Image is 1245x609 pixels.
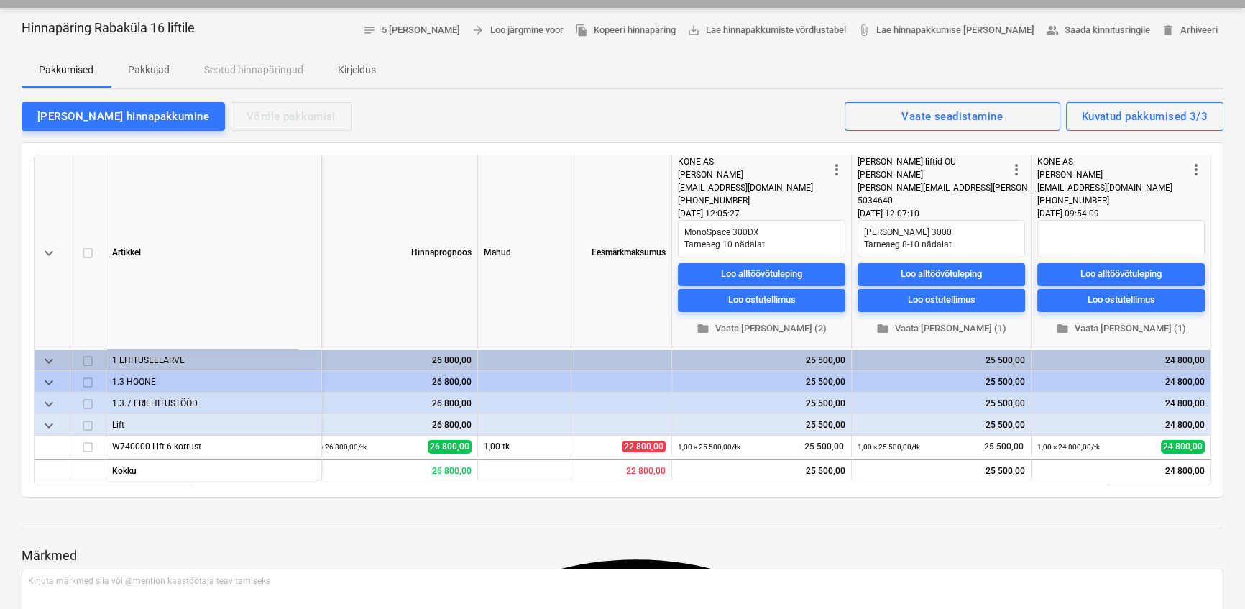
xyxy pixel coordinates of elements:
div: Kokku [106,459,322,480]
button: Arhiveeri [1156,19,1223,42]
div: [PERSON_NAME] [1037,168,1187,181]
div: 24 800,00 [1037,349,1205,371]
textarea: MonoSpace 300DX Tarneaeg 10 nädalat [678,220,845,257]
div: [PERSON_NAME] liftid OÜ [858,155,1008,168]
a: Lae hinnapakkumiste võrdlustabel [681,19,852,42]
div: [PERSON_NAME] [858,168,1008,181]
span: keyboard_arrow_down [40,417,58,434]
div: 1,00 tk [478,436,571,457]
span: Saada kinnitusringile [1046,22,1150,39]
div: 1.3.7 ERIEHITUSTÖÖD [112,393,316,413]
span: 26 800,00 [428,440,472,454]
div: Eesmärkmaksumus [571,155,672,349]
div: Loo alltöövõtuleping [721,266,802,283]
div: 26 800,00 [304,349,472,371]
button: 5 [PERSON_NAME] [357,19,466,42]
button: Loo ostutellimus [858,289,1025,312]
div: 24 800,00 [1037,393,1205,414]
div: 5034640 [858,194,1008,207]
div: Loo alltöövõtuleping [1080,266,1162,283]
span: Loo järgmine voor [472,22,564,39]
small: 1,00 × 24 800,00 / tk [1037,443,1100,451]
div: Vaate seadistamine [901,107,1003,126]
div: 24 800,00 [1032,459,1211,480]
div: [DATE] 12:07:10 [858,207,1025,220]
span: Arhiveeri [1162,22,1218,39]
button: Vaate seadistamine [845,102,1060,131]
div: [DATE] 12:05:27 [678,207,845,220]
div: 26 800,00 [304,414,472,436]
button: Loo järgmine voor [466,19,569,42]
div: 25 500,00 [678,349,845,371]
div: 25 500,00 [858,371,1025,393]
button: Vaata [PERSON_NAME] (1) [1037,318,1205,340]
div: Loo ostutellimus [908,292,975,308]
button: Loo alltöövõtuleping [678,263,845,286]
div: 25 500,00 [858,393,1025,414]
a: Lae hinnapakkumise [PERSON_NAME] [852,19,1040,42]
button: Vaata [PERSON_NAME] (1) [858,318,1025,340]
button: Loo ostutellimus [1037,289,1205,312]
span: 24 800,00 [1161,440,1205,454]
span: Lae hinnapakkumiste võrdlustabel [687,22,846,39]
button: Loo alltöövõtuleping [1037,263,1205,286]
div: [PHONE_NUMBER] [1037,194,1187,207]
div: Kuvatud pakkumised 3/3 [1082,107,1208,126]
span: attach_file [858,24,870,37]
div: 25 500,00 [672,459,852,480]
span: more_vert [828,161,845,178]
span: 25 500,00 [803,441,845,453]
span: [EMAIL_ADDRESS][DOMAIN_NAME] [1037,183,1172,193]
div: [PERSON_NAME] hinnapakkumine [37,107,209,126]
div: Mahud [478,155,571,349]
span: keyboard_arrow_down [40,352,58,370]
span: Vaata [PERSON_NAME] (2) [684,321,840,337]
span: more_vert [1008,161,1025,178]
small: 1,00 × 25 500,00 / tk [678,443,740,451]
p: Pakkumised [39,63,93,78]
button: [PERSON_NAME] hinnapakkumine [22,102,225,131]
small: 1,00 × 25 500,00 / tk [858,443,920,451]
span: Lae hinnapakkumise [PERSON_NAME] [858,22,1034,39]
div: 25 500,00 [678,393,845,414]
span: delete [1162,24,1175,37]
div: Artikkel [106,155,322,349]
p: Hinnapäring Rabaküla 16 liftile [22,19,195,37]
span: arrow_forward [472,24,484,37]
span: people_alt [1046,24,1059,37]
div: 1.3 HOONE [112,371,316,392]
div: 26 800,00 [298,459,478,480]
p: Pakkujad [128,63,170,78]
div: Hinnaprognoos [298,155,478,349]
div: Loo ostutellimus [1088,292,1155,308]
span: save_alt [687,24,700,37]
div: 22 800,00 [571,459,672,480]
span: 22 800,00 [622,441,666,452]
span: notes [363,24,376,37]
span: 5 [PERSON_NAME] [363,22,460,39]
div: 26 800,00 [304,371,472,393]
span: keyboard_arrow_down [40,374,58,391]
button: Vaata [PERSON_NAME] (2) [678,318,845,340]
div: Loo alltöövõtuleping [901,266,982,283]
button: Kopeeri hinnapäring [569,19,681,42]
textarea: [PERSON_NAME] 3000 Tarneaeg 8-10 nädalat [858,220,1025,257]
span: folder [1056,322,1069,335]
div: [PHONE_NUMBER] [678,194,828,207]
div: 25 500,00 [852,459,1032,480]
iframe: Chat Widget [1173,540,1245,609]
div: 1 EHITUSEELARVE [112,349,316,370]
div: Loo ostutellimus [728,292,796,308]
div: [PERSON_NAME] [678,168,828,181]
div: 26 800,00 [304,393,472,414]
div: 25 500,00 [858,349,1025,371]
small: 1,00 × 26 800,00 / tk [304,443,367,451]
div: 25 500,00 [678,371,845,393]
div: KONE AS [678,155,828,168]
div: 24 800,00 [1037,414,1205,436]
button: Saada kinnitusringile [1040,19,1156,42]
span: folder [697,322,709,335]
span: keyboard_arrow_down [40,395,58,413]
div: [DATE] 09:54:09 [1037,207,1205,220]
